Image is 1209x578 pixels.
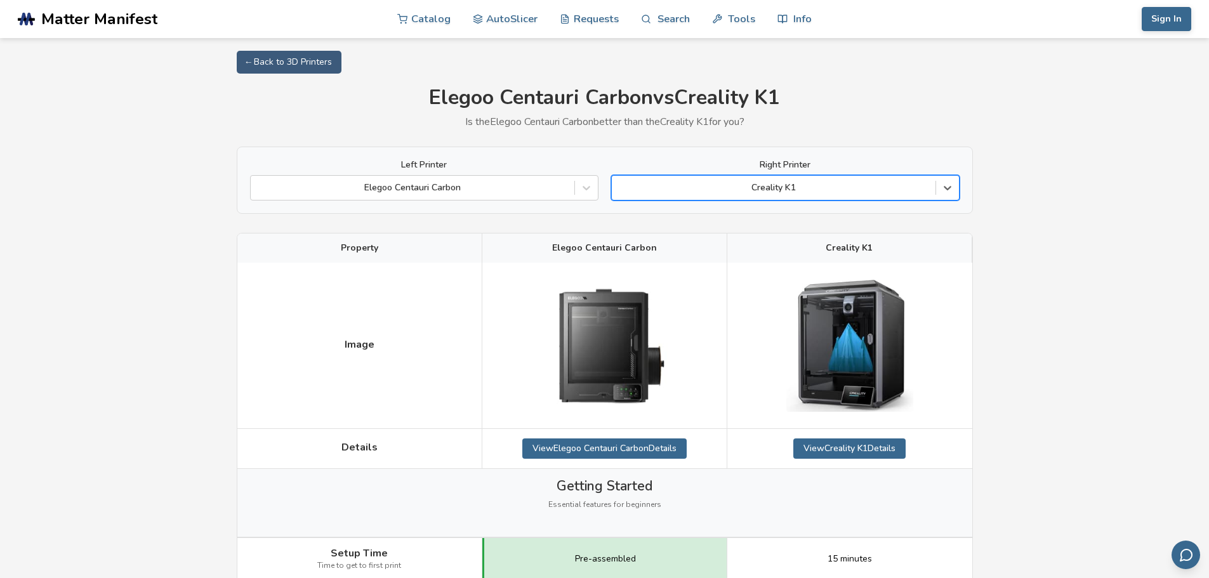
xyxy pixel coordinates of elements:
[257,183,260,193] input: Elegoo Centauri Carbon
[237,86,973,110] h1: Elegoo Centauri Carbon vs Creality K1
[786,280,913,412] img: Creality K1
[250,160,598,170] label: Left Printer
[1142,7,1191,31] button: Sign In
[828,554,872,564] span: 15 minutes
[522,438,687,459] a: ViewElegoo Centauri CarbonDetails
[541,272,668,418] img: Elegoo Centauri Carbon
[575,554,636,564] span: Pre-assembled
[1172,541,1200,569] button: Send feedback via email
[793,438,906,459] a: ViewCreality K1Details
[557,478,652,494] span: Getting Started
[548,501,661,509] span: Essential features for beginners
[552,243,657,253] span: Elegoo Centauri Carbon
[317,562,401,570] span: Time to get to first print
[41,10,157,28] span: Matter Manifest
[611,160,960,170] label: Right Printer
[237,51,341,74] a: ← Back to 3D Printers
[826,243,873,253] span: Creality K1
[341,442,378,453] span: Details
[331,548,388,559] span: Setup Time
[345,339,374,350] span: Image
[237,116,973,128] p: Is the Elegoo Centauri Carbon better than the Creality K1 for you?
[341,243,378,253] span: Property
